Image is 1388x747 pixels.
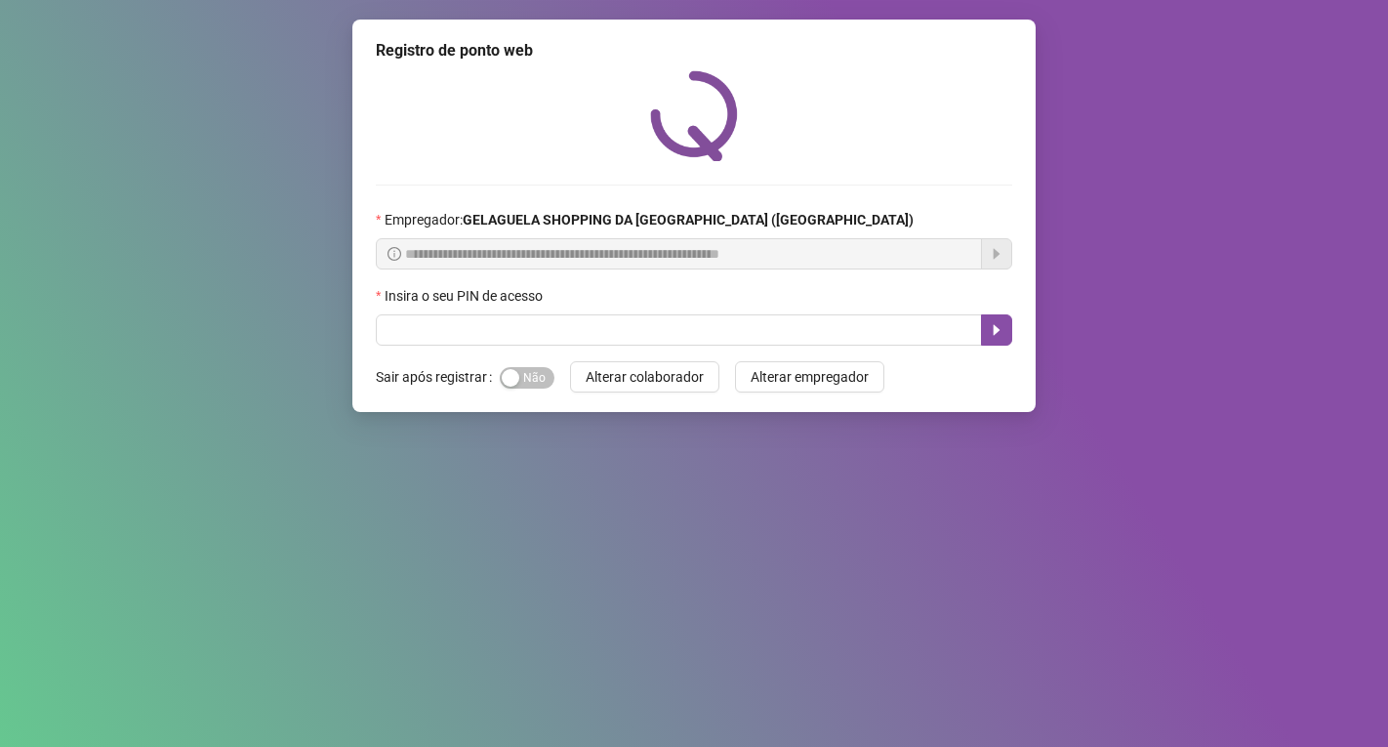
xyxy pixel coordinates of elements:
[570,361,719,393] button: Alterar colaborador
[650,70,738,161] img: QRPoint
[385,209,914,230] span: Empregador :
[463,212,914,228] strong: GELAGUELA SHOPPING DA [GEOGRAPHIC_DATA] ([GEOGRAPHIC_DATA])
[751,366,869,388] span: Alterar empregador
[376,361,500,393] label: Sair após registrar
[376,39,1012,62] div: Registro de ponto web
[735,361,884,393] button: Alterar empregador
[989,322,1004,338] span: caret-right
[376,285,555,307] label: Insira o seu PIN de acesso
[586,366,704,388] span: Alterar colaborador
[388,247,401,261] span: info-circle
